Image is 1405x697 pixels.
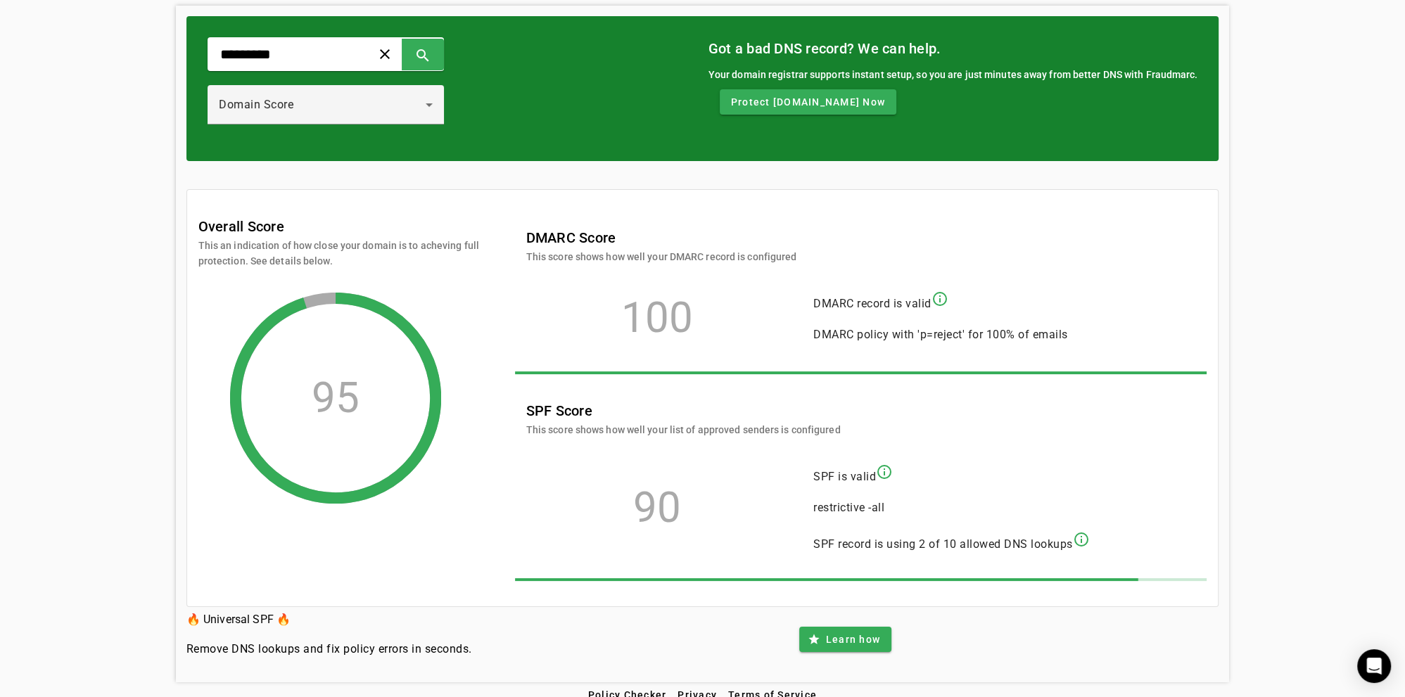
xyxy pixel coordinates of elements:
mat-icon: info_outline [932,290,948,307]
div: Open Intercom Messenger [1357,649,1391,683]
span: SPF record is using 2 of 10 allowed DNS lookups [813,537,1073,551]
span: Learn how [826,632,880,646]
mat-card-title: DMARC Score [526,226,797,249]
button: Learn how [799,627,891,652]
span: restrictive -all [813,501,884,514]
button: Protect [DOMAIN_NAME] Now [720,89,896,115]
h3: 🔥 Universal SPF 🔥 [186,610,472,629]
span: Protect [DOMAIN_NAME] Now [731,95,885,109]
mat-card-title: Got a bad DNS record? We can help. [708,37,1198,60]
div: 90 [526,501,789,515]
mat-card-subtitle: This score shows how well your DMARC record is configured [526,249,797,264]
mat-card-title: SPF Score [526,399,841,422]
mat-icon: info_outline [876,463,893,480]
mat-icon: info_outline [1073,531,1090,548]
div: Your domain registrar supports instant setup, so you are just minutes away from better DNS with F... [708,67,1198,82]
mat-card-title: Overall Score [198,215,284,238]
div: 95 [312,391,359,405]
h4: Remove DNS lookups and fix policy errors in seconds. [186,641,472,658]
div: 100 [526,311,789,325]
span: DMARC record is valid [813,297,932,310]
span: SPF is valid [813,470,876,483]
span: Domain Score [219,98,293,111]
mat-card-subtitle: This score shows how well your list of approved senders is configured [526,422,841,437]
span: DMARC policy with 'p=reject' for 100% of emails [813,328,1068,341]
mat-card-subtitle: This an indication of how close your domain is to acheving full protection. See details below. [198,238,480,269]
